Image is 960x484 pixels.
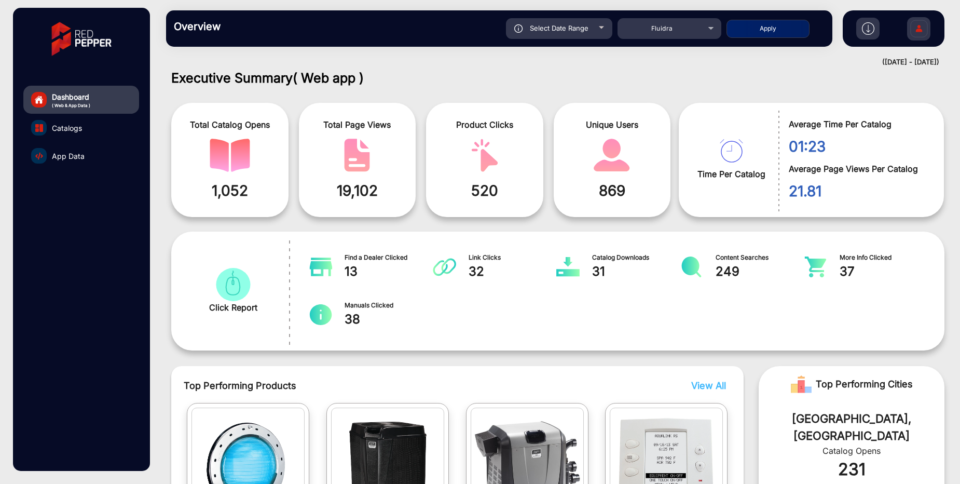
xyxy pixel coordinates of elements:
span: 13 [345,262,433,281]
img: catalog [592,139,632,172]
span: Total Catalog Opens [179,118,281,131]
img: catalog [337,139,377,172]
img: catalog [804,257,827,277]
span: 1,052 [179,180,281,201]
span: More Info Clicked [840,253,928,262]
img: catalog [433,257,456,277]
span: 32 [469,262,557,281]
a: App Data [23,142,139,170]
span: 37 [840,262,928,281]
span: 38 [345,310,433,329]
img: catalog [213,268,253,301]
span: 21.81 [789,180,928,202]
img: catalog [210,139,250,172]
div: Catalog Opens [774,445,929,457]
span: Total Page Views [307,118,408,131]
span: Product Clicks [434,118,536,131]
img: h2download.svg [862,22,874,35]
img: catalog [35,152,43,160]
img: catalog [309,304,333,325]
button: Apply [726,20,810,38]
span: 19,102 [307,180,408,201]
div: ([DATE] - [DATE]) [156,57,939,68]
span: Select Date Range [530,24,588,32]
span: Catalog Downloads [592,253,680,262]
img: catalog [720,139,743,163]
span: Fluidra [651,24,673,32]
h1: Executive Summary [171,70,944,86]
h3: Overview [174,20,319,33]
span: Link Clicks [469,253,557,262]
a: Dashboard( Web & App Data ) [23,86,139,114]
span: Manuals Clicked [345,301,433,310]
span: ( Web app ) [293,70,364,86]
img: catalog [35,124,43,132]
img: Sign%20Up.svg [908,12,930,48]
span: 249 [716,262,804,281]
span: 520 [434,180,536,201]
span: Average Time Per Catalog [789,118,928,130]
span: Average Page Views Per Catalog [789,163,928,175]
span: Dashboard [52,91,90,102]
img: catalog [680,257,703,277]
span: Unique Users [561,118,663,131]
button: View All [689,379,723,393]
span: Top Performing Products [184,379,600,393]
span: Content Searches [716,253,804,262]
img: catalog [464,139,505,172]
span: 869 [561,180,663,201]
span: 01:23 [789,136,928,157]
span: 31 [592,262,680,281]
span: Catalogs [52,123,82,133]
span: Find a Dealer Clicked [345,253,433,262]
img: icon [514,24,523,33]
img: vmg-logo [44,13,119,65]
img: home [34,95,44,104]
img: catalog [556,257,580,277]
img: catalog [309,257,333,277]
span: Click Report [209,301,257,314]
span: ( Web & App Data ) [52,102,90,109]
img: Rank image [791,374,812,395]
div: 231 [774,457,929,482]
a: Catalogs [23,114,139,142]
span: Top Performing Cities [816,374,913,395]
span: View All [691,380,726,391]
span: App Data [52,151,85,162]
div: [GEOGRAPHIC_DATA], [GEOGRAPHIC_DATA] [774,410,929,445]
